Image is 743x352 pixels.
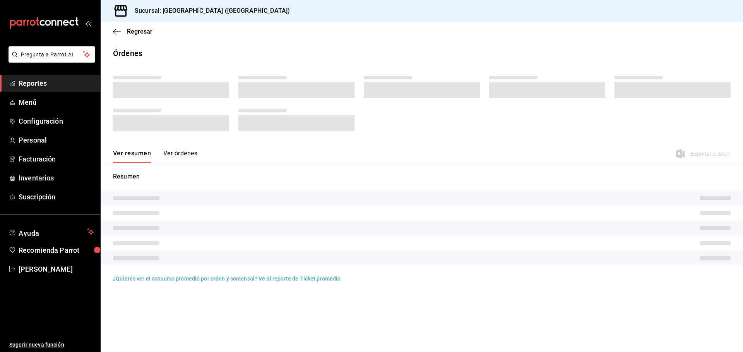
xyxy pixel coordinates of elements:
[19,116,94,126] span: Configuración
[9,341,94,349] span: Sugerir nueva función
[19,264,94,274] span: [PERSON_NAME]
[19,154,94,164] span: Facturación
[9,46,95,63] button: Pregunta a Parrot AI
[113,28,152,35] button: Regresar
[19,135,94,145] span: Personal
[19,227,84,236] span: Ayuda
[163,150,197,163] button: Ver órdenes
[19,78,94,88] span: Reportes
[21,51,83,59] span: Pregunta a Parrot AI
[19,97,94,107] span: Menú
[127,28,152,35] span: Regresar
[19,245,94,255] span: Recomienda Parrot
[113,150,151,163] button: Ver resumen
[128,6,290,15] h3: Sucursal: [GEOGRAPHIC_DATA] ([GEOGRAPHIC_DATA])
[113,48,142,59] div: Órdenes
[5,56,95,64] a: Pregunta a Parrot AI
[19,173,94,183] span: Inventarios
[113,275,341,282] a: ¿Quieres ver el consumo promedio por orden y comensal? Ve al reporte de Ticket promedio
[85,20,91,26] button: open_drawer_menu
[19,192,94,202] span: Suscripción
[113,150,197,163] div: navigation tabs
[113,172,731,181] p: Resumen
